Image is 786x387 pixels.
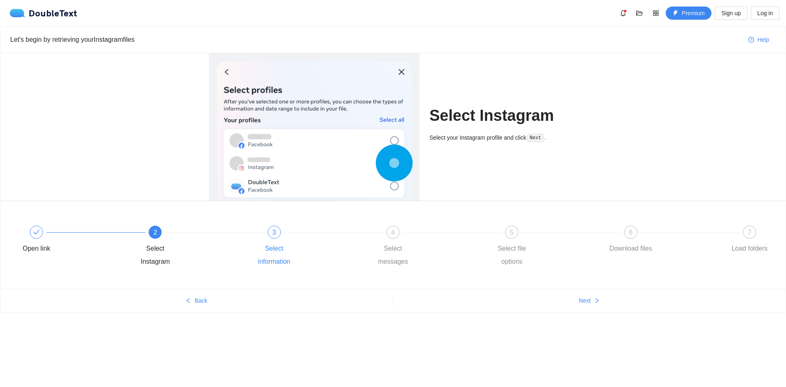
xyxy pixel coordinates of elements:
[488,226,607,268] div: 5Select file options
[185,298,191,304] span: left
[666,7,711,20] button: thunderboltPremium
[510,229,514,236] span: 5
[10,34,742,45] div: Let's begin by retrieving your Instagram files
[751,7,779,20] button: Log in
[10,9,77,17] a: logoDoubleText
[369,226,488,268] div: 4Select messages
[715,7,747,20] button: Sign up
[748,37,754,43] span: question-circle
[594,298,600,304] span: right
[194,296,207,305] span: Back
[10,9,29,17] img: logo
[369,242,417,268] div: Select messages
[650,10,662,16] span: appstore
[629,229,632,236] span: 6
[131,242,179,268] div: Select Instagram
[251,226,369,268] div: 3Select information
[649,7,662,20] button: appstore
[748,229,752,236] span: 7
[391,229,395,236] span: 4
[757,9,773,18] span: Log in
[617,10,629,16] span: bell
[726,226,773,255] div: 7Load folders
[0,294,393,307] button: leftBack
[732,242,768,255] div: Load folders
[682,9,705,18] span: Premium
[721,9,741,18] span: Sign up
[742,33,776,46] button: question-circleHelp
[488,242,535,268] div: Select file options
[251,242,298,268] div: Select information
[23,242,50,255] div: Open link
[633,7,646,20] button: folder-open
[393,294,786,307] button: Nextright
[757,35,769,44] span: Help
[429,106,577,125] h1: Select Instagram
[13,226,131,255] div: Open link
[33,229,40,235] span: check
[527,134,544,142] code: Next
[579,296,591,305] span: Next
[633,10,646,16] span: folder-open
[610,242,652,255] div: Download files
[272,229,276,236] span: 3
[617,7,630,20] button: bell
[429,133,577,143] div: Select your Instagram profile and click .
[673,10,678,17] span: thunderbolt
[131,226,250,268] div: 2Select Instagram
[607,226,726,255] div: 6Download files
[154,229,157,236] span: 2
[10,9,77,17] div: DoubleText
